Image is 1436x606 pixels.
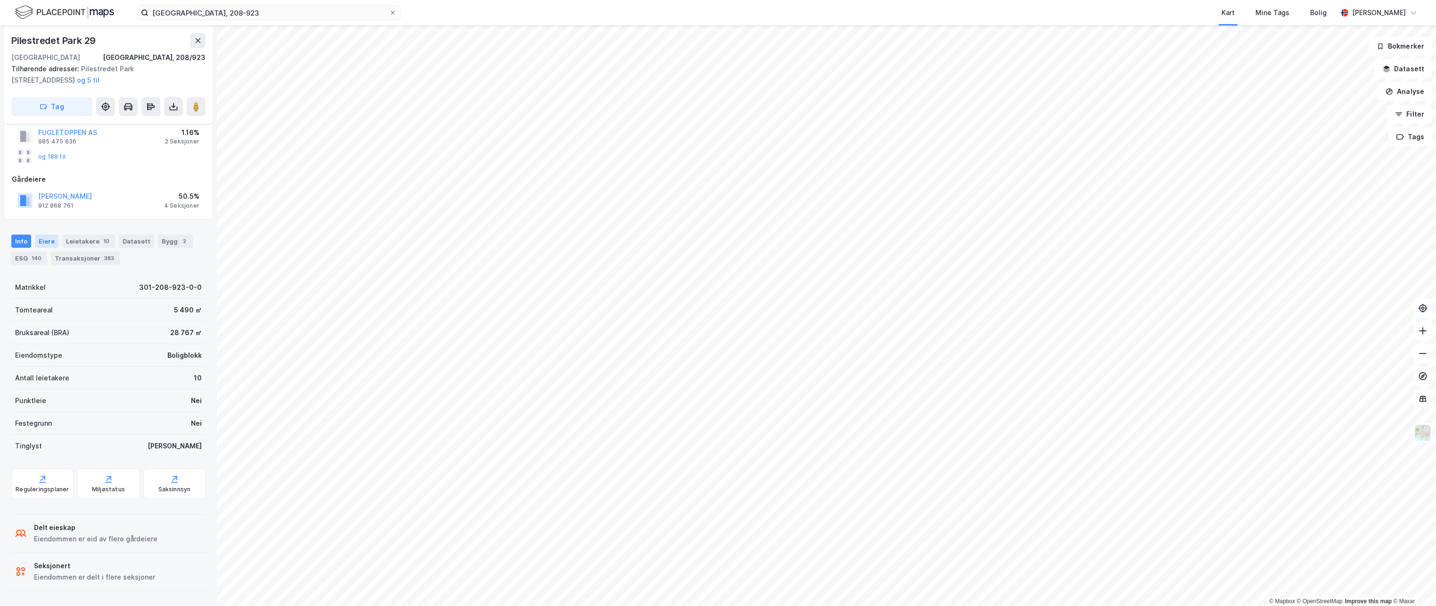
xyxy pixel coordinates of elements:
button: Tags [1388,127,1432,146]
div: 2 Seksjoner [165,138,199,145]
div: Boligblokk [167,350,202,361]
div: 383 [102,253,116,263]
div: Datasett [119,235,154,248]
div: 140 [30,253,43,263]
div: [GEOGRAPHIC_DATA] [11,52,80,63]
img: Z [1414,424,1432,442]
iframe: Chat Widget [1389,561,1436,606]
div: 301-208-923-0-0 [139,282,202,293]
div: 10 [101,236,111,246]
div: Seksjonert [34,560,155,572]
div: 50.5% [164,191,199,202]
div: [PERSON_NAME] [148,440,202,452]
div: Delt eieskap [34,522,157,533]
div: Leietakere [62,235,115,248]
div: 912 868 761 [38,202,74,210]
div: Tinglyst [15,440,42,452]
div: Eiendomstype [15,350,62,361]
div: Pilestredet Park [STREET_ADDRESS] [11,63,198,86]
div: Eiere [35,235,58,248]
div: Nei [191,395,202,406]
div: Bruksareal (BRA) [15,327,69,338]
div: Eiendommen er eid av flere gårdeiere [34,533,157,545]
div: Matrikkel [15,282,46,293]
div: Tomteareal [15,304,53,316]
div: Saksinnsyn [158,486,191,493]
button: Bokmerker [1369,37,1432,56]
div: Punktleie [15,395,46,406]
div: Bolig [1310,7,1327,18]
div: Info [11,235,31,248]
a: Improve this map [1345,598,1392,605]
div: Bygg [158,235,193,248]
div: Nei [191,418,202,429]
div: 1.16% [165,127,199,138]
div: Gårdeiere [12,174,205,185]
img: logo.f888ab2527a4732fd821a326f86c7f29.svg [15,4,114,21]
div: 4 Seksjoner [164,202,199,210]
div: Miljøstatus [92,486,125,493]
div: Kart [1221,7,1235,18]
button: Filter [1387,105,1432,124]
button: Tag [11,97,92,116]
a: OpenStreetMap [1297,598,1343,605]
div: ESG [11,252,47,265]
div: [GEOGRAPHIC_DATA], 208/923 [103,52,206,63]
div: Antall leietakere [15,372,69,384]
div: Festegrunn [15,418,52,429]
div: Eiendommen er delt i flere seksjoner [34,572,155,583]
div: Reguleringsplaner [16,486,69,493]
div: 5 490 ㎡ [174,304,202,316]
div: [PERSON_NAME] [1352,7,1406,18]
div: 10 [194,372,202,384]
div: 2 [180,236,189,246]
div: Transaksjoner [51,252,120,265]
a: Mapbox [1269,598,1295,605]
button: Datasett [1375,59,1432,78]
div: Mine Tags [1255,7,1289,18]
div: Pilestredet Park 29 [11,33,98,48]
input: Søk på adresse, matrikkel, gårdeiere, leietakere eller personer [149,6,389,20]
span: Tilhørende adresser: [11,65,81,73]
div: 985 475 636 [38,138,76,145]
div: 28 767 ㎡ [170,327,202,338]
div: Kontrollprogram for chat [1389,561,1436,606]
button: Analyse [1378,82,1432,101]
